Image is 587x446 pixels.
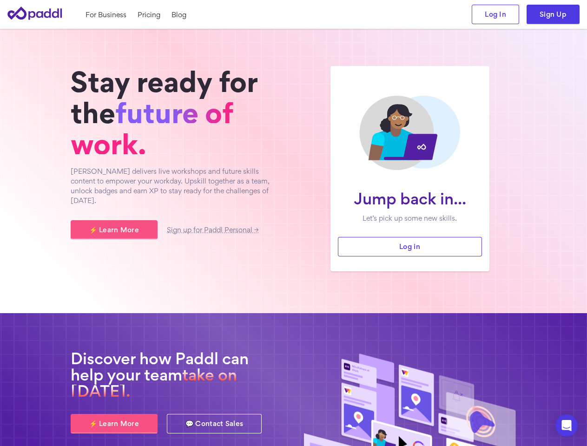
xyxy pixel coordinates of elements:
[345,190,475,207] h1: Jump back in...
[171,10,186,20] a: Blog
[167,414,262,433] a: 💬 Contact Sales
[527,5,580,24] a: Sign Up
[338,237,482,256] a: Log in
[555,414,578,437] div: Open Intercom Messenger
[345,213,475,223] p: Let’s pick up some new skills.
[167,227,258,233] a: Sign up for Paddl Personal →
[71,66,284,160] h1: Stay ready for the
[71,220,158,240] a: ⚡ Learn More
[71,350,284,400] h2: Discover how Paddl can help your team
[138,10,160,20] a: Pricing
[86,10,126,20] a: For Business
[472,5,519,24] a: Log In
[71,102,233,154] span: future of work.
[71,166,284,205] p: [PERSON_NAME] delivers live workshops and future skills content to empower your workday. Upskill ...
[71,414,158,433] a: ⚡ Learn More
